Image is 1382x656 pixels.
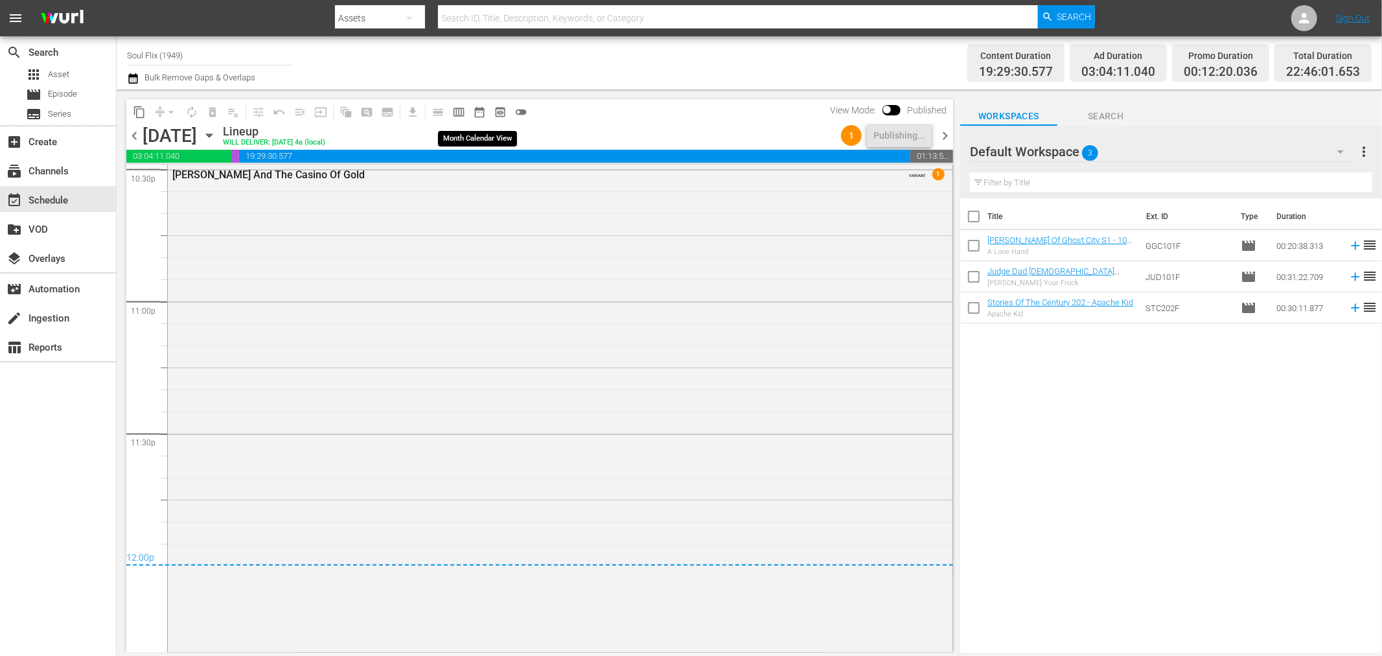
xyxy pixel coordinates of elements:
[6,134,22,150] span: Create
[1140,230,1236,261] td: GGC101F
[970,134,1356,170] div: Default Workspace
[1234,198,1269,235] th: Type
[31,3,93,34] img: ans4CAIJ8jUAAAAAAAAAAAAAAAAAAAAAAAAgQb4GAAAAAAAAAAAAAAAAAAAAAAAAJMjXAAAAAAAAAAAAAAAAAAAAAAAAgAT5G...
[511,102,531,123] span: 24 hours Lineup View is OFF
[223,124,325,139] div: Lineup
[1348,239,1363,253] svg: Add to Schedule
[987,298,1133,307] a: Stories Of The Century 202 - Apache Kid
[1140,261,1236,292] td: JUD101F
[452,106,465,119] span: calendar_view_week_outlined
[1057,5,1092,29] span: Search
[1082,139,1098,167] span: 3
[1286,47,1360,65] div: Total Duration
[48,68,69,81] span: Asset
[26,67,41,82] span: Asset
[1272,292,1343,323] td: 00:30:11.877
[202,102,223,123] span: Select an event to delete
[1038,5,1095,29] button: Search
[150,102,181,123] span: Remove Gaps & Overlaps
[1184,65,1258,80] span: 00:12:20.036
[6,222,22,237] span: VOD
[6,340,22,355] span: Reports
[181,102,202,123] span: Loop Content
[1241,300,1257,316] span: Episode
[1241,269,1257,285] span: Episode
[473,106,486,119] span: date_range_outlined
[1057,108,1155,124] span: Search
[290,102,310,123] span: Fill episodes with ad slates
[143,73,255,82] span: Bulk Remove Gaps & Overlaps
[232,150,239,163] span: 00:12:20.036
[129,102,150,123] span: Copy Lineup
[979,47,1053,65] div: Content Duration
[1138,198,1234,235] th: Ext. ID
[48,88,77,100] span: Episode
[126,128,143,144] span: chevron_left
[133,106,146,119] span: content_copy
[6,281,22,297] span: Automation
[1286,65,1360,80] span: 22:46:01.653
[909,167,926,178] span: VARIANT
[960,108,1057,124] span: Workspaces
[987,310,1133,318] div: Apache Kid
[6,193,22,208] span: Schedule
[1241,238,1257,253] span: Episode
[1272,261,1343,292] td: 00:31:22.709
[269,102,290,123] span: Revert to Primary Episode
[6,163,22,179] span: Channels
[987,235,1132,255] a: [PERSON_NAME] Of Ghost City S1 - 101 A Lone Hand
[1184,47,1258,65] div: Promo Duration
[1363,237,1378,253] span: reorder
[26,87,41,102] span: Episode
[48,108,71,121] span: Series
[882,105,892,114] span: Toggle to switch from Published to Draft view.
[1269,198,1347,235] th: Duration
[901,105,953,115] span: Published
[1081,65,1155,80] span: 03:04:11.040
[6,45,22,60] span: Search
[143,125,197,146] div: [DATE]
[937,128,953,144] span: chevron_right
[494,106,507,119] span: preview_outlined
[6,251,22,266] span: Overlays
[1140,292,1236,323] td: STC202F
[823,105,882,115] span: View Mode:
[126,553,953,566] div: 12:00p
[26,106,41,122] span: Series
[223,139,325,147] div: WILL DELIVER: [DATE] 4a (local)
[1363,299,1378,315] span: reorder
[8,10,23,26] span: menu
[910,150,953,163] span: 01:13:58.347
[1357,136,1372,167] button: more_vert
[6,310,22,326] span: Ingestion
[244,99,269,124] span: Customize Events
[223,102,244,123] span: Clear Lineup
[377,102,398,123] span: Create Series Block
[172,169,877,181] div: [PERSON_NAME] And The Casino Of Gold
[987,248,1135,256] div: A Lone Hand
[867,124,932,147] button: Publishing...
[979,65,1053,80] span: 19:29:30.577
[841,130,862,141] span: 1
[1348,270,1363,284] svg: Add to Schedule
[1348,301,1363,315] svg: Add to Schedule
[987,198,1138,235] th: Title
[1336,13,1370,23] a: Sign Out
[514,106,527,119] span: toggle_off
[239,150,910,163] span: 19:29:30.577
[310,102,331,123] span: Update Metadata from Key Asset
[356,102,377,123] span: Create Search Block
[1357,144,1372,159] span: more_vert
[331,99,356,124] span: Refresh All Search Blocks
[932,168,945,180] span: 1
[987,266,1120,286] a: Judge Dad [DEMOGRAPHIC_DATA] [PERSON_NAME] Your Frock
[873,124,925,147] div: Publishing...
[1363,268,1378,284] span: reorder
[126,150,232,163] span: 03:04:11.040
[987,279,1135,287] div: [PERSON_NAME] Your Frock
[490,102,511,123] span: View Backup
[1272,230,1343,261] td: 00:20:38.313
[1081,47,1155,65] div: Ad Duration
